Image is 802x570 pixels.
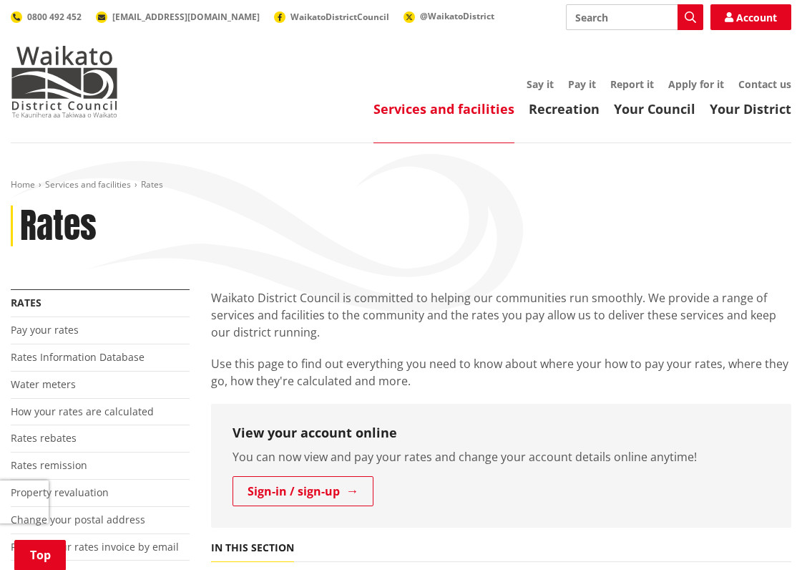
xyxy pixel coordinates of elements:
h5: In this section [211,542,294,554]
a: Sign-in / sign-up [233,476,373,506]
a: Rates rebates [11,431,77,445]
a: Rates Information Database [11,350,145,364]
a: WaikatoDistrictCouncil [274,11,389,23]
a: Water meters [11,377,76,391]
span: @WaikatoDistrict [420,10,494,22]
a: Rates [11,296,41,309]
a: Pay it [568,77,596,91]
a: Change your postal address [11,513,145,526]
a: Your Council [614,100,695,117]
a: Report it [610,77,654,91]
a: [EMAIL_ADDRESS][DOMAIN_NAME] [96,11,260,23]
h3: View your account online [233,425,770,441]
a: Pay your rates [11,323,79,337]
a: Say it [527,77,554,91]
span: [EMAIL_ADDRESS][DOMAIN_NAME] [112,11,260,23]
span: WaikatoDistrictCouncil [290,11,389,23]
input: Search input [566,4,703,30]
h1: Rates [20,206,97,247]
a: Receive your rates invoice by email [11,540,179,554]
a: @WaikatoDistrict [404,10,494,22]
img: Waikato District Council - Te Kaunihera aa Takiwaa o Waikato [11,46,118,117]
a: Services and facilities [373,100,514,117]
a: 0800 492 452 [11,11,82,23]
a: Services and facilities [45,178,131,190]
span: 0800 492 452 [27,11,82,23]
a: Property revaluation [11,486,109,499]
a: Home [11,178,35,190]
nav: breadcrumb [11,179,791,191]
a: How your rates are calculated [11,405,154,418]
p: Waikato District Council is committed to helping our communities run smoothly. We provide a range... [211,289,791,341]
p: Use this page to find out everything you need to know about where your how to pay your rates, whe... [211,355,791,390]
a: Recreation [529,100,600,117]
span: Rates [141,178,163,190]
a: Contact us [738,77,791,91]
a: Top [14,540,66,570]
a: Account [710,4,791,30]
a: Rates remission [11,458,87,472]
a: Your District [710,100,791,117]
a: Apply for it [668,77,724,91]
p: You can now view and pay your rates and change your account details online anytime! [233,448,770,465]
